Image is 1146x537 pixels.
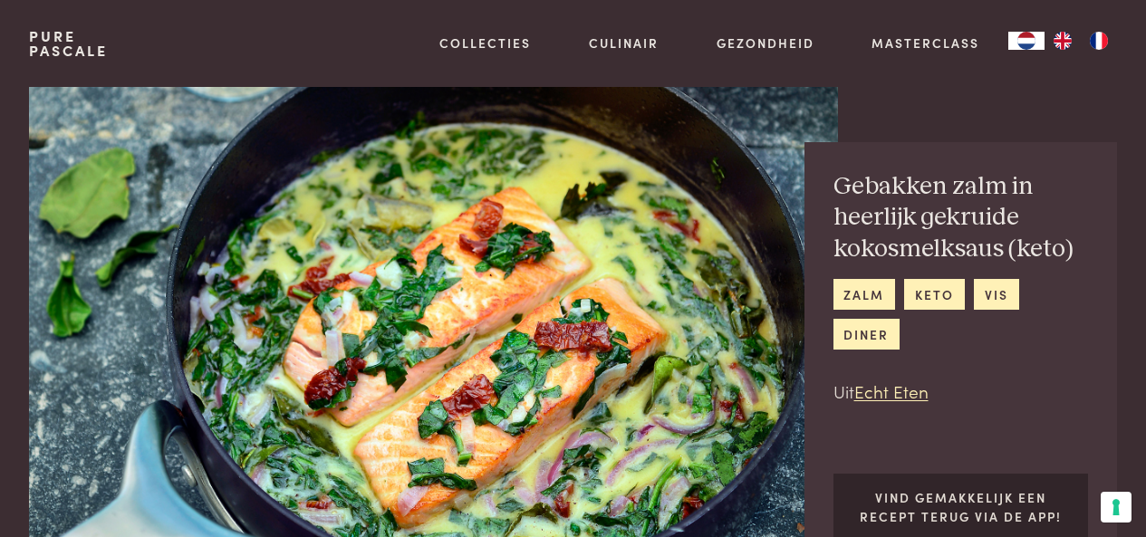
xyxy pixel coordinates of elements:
[29,29,108,58] a: PurePascale
[1008,32,1117,50] aside: Language selected: Nederlands
[833,319,900,349] a: diner
[439,34,531,53] a: Collecties
[854,379,929,403] a: Echt Eten
[833,279,895,309] a: zalm
[833,171,1089,265] h2: Gebakken zalm in heerlijk gekruide kokosmelksaus (keto)
[589,34,659,53] a: Culinair
[1045,32,1081,50] a: EN
[833,379,1089,405] p: Uit
[1008,32,1045,50] a: NL
[872,34,979,53] a: Masterclass
[1045,32,1117,50] ul: Language list
[904,279,964,309] a: keto
[847,488,1074,525] p: Vind gemakkelijk een recept terug via de app!
[1101,492,1132,523] button: Uw voorkeuren voor toestemming voor trackingtechnologieën
[1008,32,1045,50] div: Language
[1081,32,1117,50] a: FR
[974,279,1018,309] a: vis
[717,34,814,53] a: Gezondheid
